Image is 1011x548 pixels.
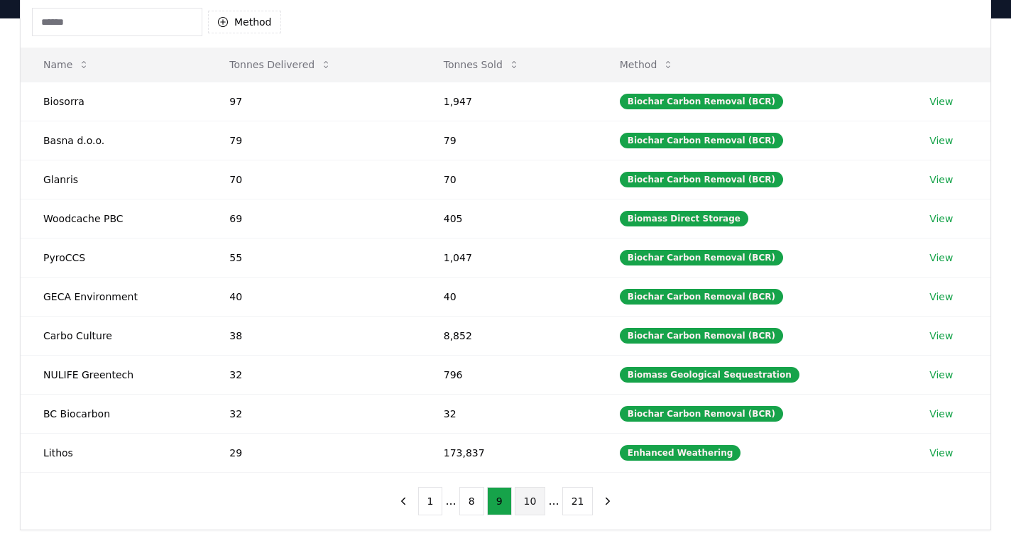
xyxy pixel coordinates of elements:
[208,11,281,33] button: Method
[207,355,420,394] td: 32
[929,94,953,109] a: View
[548,493,559,510] li: ...
[620,328,783,344] div: Biochar Carbon Removal (BCR)
[207,394,420,433] td: 32
[929,368,953,382] a: View
[218,50,343,79] button: Tonnes Delivered
[21,433,207,472] td: Lithos
[620,94,783,109] div: Biochar Carbon Removal (BCR)
[445,493,456,510] li: ...
[421,433,597,472] td: 173,837
[929,172,953,187] a: View
[620,406,783,422] div: Biochar Carbon Removal (BCR)
[21,199,207,238] td: Woodcache PBC
[21,82,207,121] td: Biosorra
[418,487,443,515] button: 1
[929,290,953,304] a: View
[207,316,420,355] td: 38
[620,367,799,383] div: Biomass Geological Sequestration
[459,487,484,515] button: 8
[421,121,597,160] td: 79
[21,316,207,355] td: Carbo Culture
[562,487,594,515] button: 21
[929,133,953,148] a: View
[207,121,420,160] td: 79
[421,316,597,355] td: 8,852
[207,433,420,472] td: 29
[929,251,953,265] a: View
[515,487,546,515] button: 10
[207,199,420,238] td: 69
[207,277,420,316] td: 40
[929,329,953,343] a: View
[620,172,783,187] div: Biochar Carbon Removal (BCR)
[487,487,512,515] button: 9
[620,250,783,265] div: Biochar Carbon Removal (BCR)
[21,160,207,199] td: Glanris
[608,50,686,79] button: Method
[21,394,207,433] td: BC Biocarbon
[421,238,597,277] td: 1,047
[32,50,101,79] button: Name
[421,277,597,316] td: 40
[929,446,953,460] a: View
[207,160,420,199] td: 70
[620,211,748,226] div: Biomass Direct Storage
[21,355,207,394] td: NULIFE Greentech
[421,82,597,121] td: 1,947
[421,199,597,238] td: 405
[596,487,620,515] button: next page
[421,394,597,433] td: 32
[21,121,207,160] td: Basna d.o.o.
[207,238,420,277] td: 55
[432,50,531,79] button: Tonnes Sold
[21,238,207,277] td: PyroCCS
[207,82,420,121] td: 97
[391,487,415,515] button: previous page
[421,160,597,199] td: 70
[929,407,953,421] a: View
[421,355,597,394] td: 796
[620,445,741,461] div: Enhanced Weathering
[21,277,207,316] td: GECA Environment
[929,212,953,226] a: View
[620,289,783,305] div: Biochar Carbon Removal (BCR)
[620,133,783,148] div: Biochar Carbon Removal (BCR)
